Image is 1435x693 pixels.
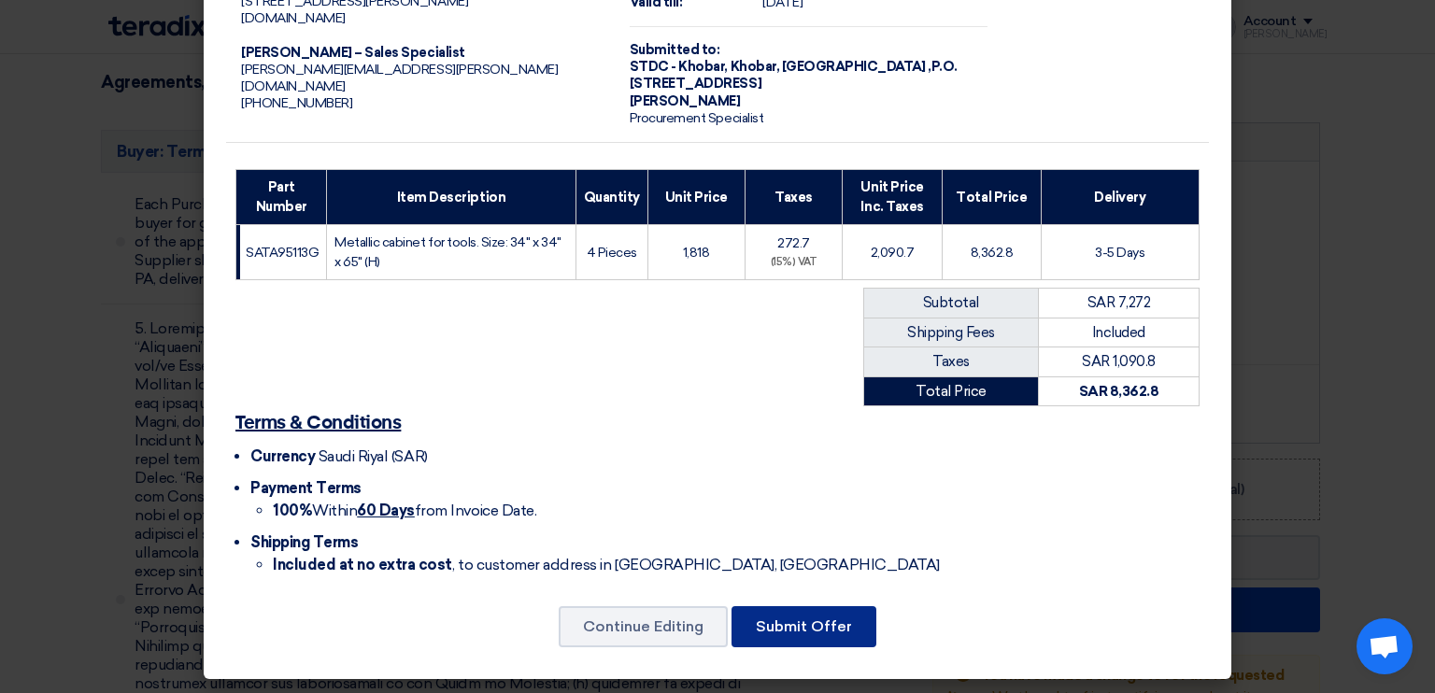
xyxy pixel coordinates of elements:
th: Quantity [575,170,647,225]
th: Total Price [942,170,1041,225]
div: (15%) VAT [753,255,835,271]
span: [PERSON_NAME] [630,93,741,109]
span: 2,090.7 [871,245,915,261]
span: 3-5 Days [1095,245,1144,261]
button: Continue Editing [559,606,728,647]
td: SAR 7,272 [1038,289,1199,318]
u: 60 Days [357,502,415,519]
span: Saudi Riyal (SAR) [319,447,428,465]
th: Part Number [236,170,327,225]
th: Taxes [745,170,843,225]
th: Unit Price Inc. Taxes [843,170,942,225]
span: Currency [250,447,315,465]
td: SATA95113G [236,225,327,280]
td: Shipping Fees [864,318,1039,347]
span: 272.7 [777,235,810,251]
th: Unit Price [647,170,745,225]
th: Delivery [1041,170,1199,225]
div: [PERSON_NAME] – Sales Specialist [241,45,600,62]
td: Subtotal [864,289,1039,318]
span: SAR 1,090.8 [1082,353,1156,370]
span: Payment Terms [250,479,362,497]
strong: Submitted to: [630,42,720,58]
u: Terms & Conditions [235,414,401,432]
span: Procurement Specialist [630,110,763,126]
span: Included [1092,324,1145,341]
span: 4 Pieces [587,245,637,261]
span: [PHONE_NUMBER] [241,95,352,111]
th: Item Description [327,170,575,225]
span: Shipping Terms [250,533,358,551]
span: 1,818 [683,245,710,261]
span: Within from Invoice Date. [273,502,536,519]
span: [DOMAIN_NAME] [241,10,346,26]
span: STDC - Khobar, [630,59,728,75]
span: [PERSON_NAME][EMAIL_ADDRESS][PERSON_NAME][DOMAIN_NAME] [241,62,558,94]
span: Metallic cabinet for tools. Size: 34" x 34" x 65" (H) [334,234,561,270]
strong: Included at no extra cost [273,556,452,573]
li: , to customer address in [GEOGRAPHIC_DATA], [GEOGRAPHIC_DATA] [273,554,1200,576]
button: Submit Offer [732,606,876,647]
span: Khobar, [GEOGRAPHIC_DATA] ,P.O. [STREET_ADDRESS] [630,59,958,92]
td: Taxes [864,347,1039,377]
td: Total Price [864,376,1039,406]
strong: SAR 8,362.8 [1079,383,1159,400]
span: 8,362.8 [971,245,1014,261]
strong: 100% [273,502,312,519]
div: Open chat [1357,618,1413,674]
